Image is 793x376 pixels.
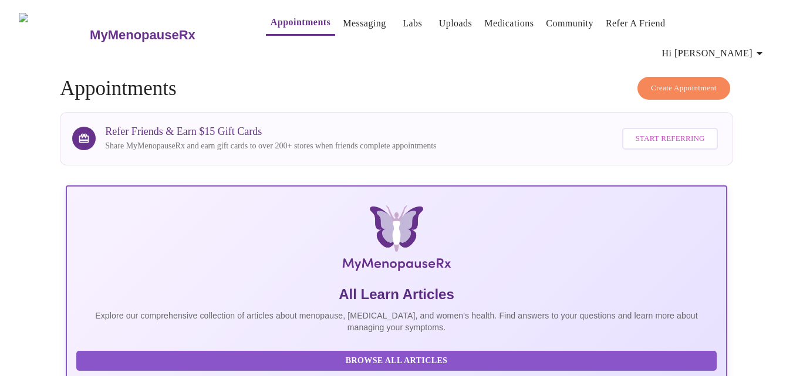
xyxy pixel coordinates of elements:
[60,77,733,100] h4: Appointments
[343,15,386,32] a: Messaging
[88,354,705,368] span: Browse All Articles
[434,12,477,35] button: Uploads
[622,128,717,150] button: Start Referring
[480,12,538,35] button: Medications
[90,28,195,43] h3: MyMenopauseRx
[271,14,330,31] a: Appointments
[105,126,436,138] h3: Refer Friends & Earn $15 Gift Cards
[76,285,717,304] h5: All Learn Articles
[89,15,242,56] a: MyMenopauseRx
[541,12,598,35] button: Community
[76,355,720,365] a: Browse All Articles
[19,13,89,57] img: MyMenopauseRx Logo
[394,12,431,35] button: Labs
[76,310,717,333] p: Explore our comprehensive collection of articles about menopause, [MEDICAL_DATA], and women's hea...
[657,42,771,65] button: Hi [PERSON_NAME]
[439,15,473,32] a: Uploads
[651,82,717,95] span: Create Appointment
[266,11,335,36] button: Appointments
[484,15,534,32] a: Medications
[601,12,670,35] button: Refer a Friend
[338,12,390,35] button: Messaging
[662,45,767,62] span: Hi [PERSON_NAME]
[76,351,717,371] button: Browse All Articles
[105,140,436,152] p: Share MyMenopauseRx and earn gift cards to over 200+ stores when friends complete appointments
[176,205,617,276] img: MyMenopauseRx Logo
[637,77,730,100] button: Create Appointment
[635,132,704,145] span: Start Referring
[619,122,720,155] a: Start Referring
[403,15,422,32] a: Labs
[546,15,593,32] a: Community
[606,15,666,32] a: Refer a Friend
